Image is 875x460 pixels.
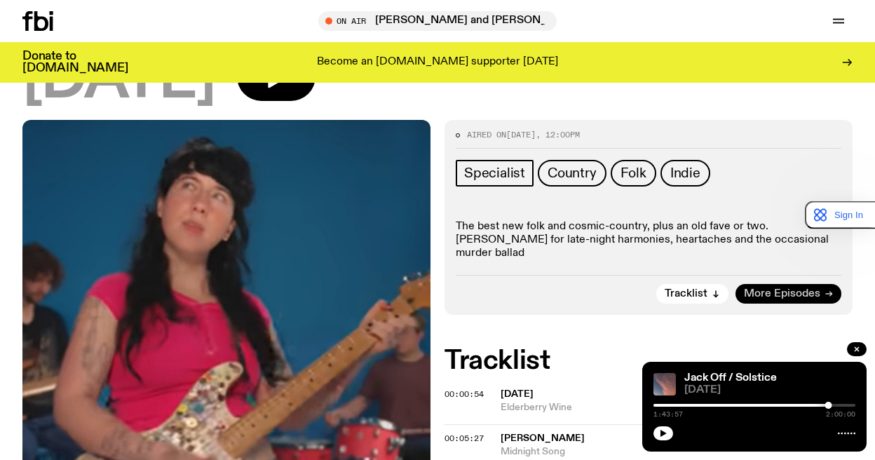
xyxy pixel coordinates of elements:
span: Aired on [467,129,506,140]
p: Become an [DOMAIN_NAME] supporter [DATE] [317,56,558,69]
span: [DATE] [501,389,534,399]
span: Country [548,165,597,181]
span: 2:00:00 [826,411,855,418]
h3: Donate to [DOMAIN_NAME] [22,50,128,74]
span: More Episodes [744,289,820,299]
span: 1:43:57 [653,411,683,418]
span: [PERSON_NAME] [501,433,585,443]
a: Indie [660,160,710,187]
span: Indie [670,165,700,181]
span: [DATE] [22,52,215,109]
span: Midnight Song [501,445,730,459]
span: 00:05:27 [445,433,484,444]
button: On AirMosaic w/ [PERSON_NAME] and [PERSON_NAME] [318,11,557,31]
span: , 12:00pm [536,129,580,140]
a: Country [538,160,606,187]
p: The best new folk and cosmic-country, plus an old fave or two. [PERSON_NAME] for late-night harmo... [456,220,841,261]
a: Folk [611,160,656,187]
a: Specialist [456,160,534,187]
span: [DATE] [684,385,855,395]
span: Tune in live [334,15,550,26]
button: 00:00:54 [445,391,484,398]
span: Folk [620,165,646,181]
a: More Episodes [735,284,841,304]
span: [DATE] [506,129,536,140]
button: 00:05:27 [445,435,484,442]
span: 00:00:54 [445,388,484,400]
a: Jack Off / Solstice [684,372,777,384]
button: Tracklist [656,284,728,304]
span: Specialist [464,165,525,181]
h2: Tracklist [445,349,853,374]
span: Tracklist [665,289,707,299]
span: Elderberry Wine [501,401,853,414]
